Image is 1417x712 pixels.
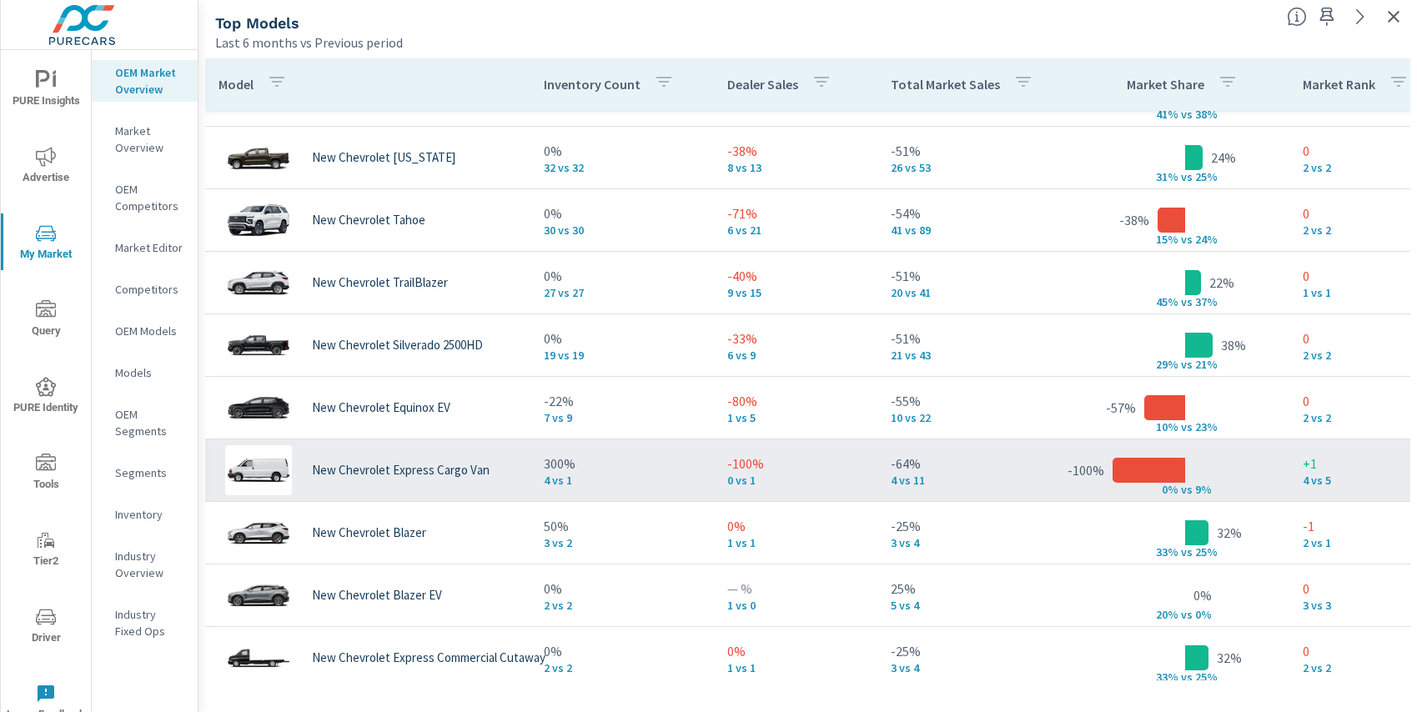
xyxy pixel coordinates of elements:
p: -51% [891,328,1068,348]
p: 0% [727,516,864,536]
p: 50% [544,516,701,536]
p: Model [219,76,254,93]
p: New Chevrolet TrailBlazer [312,275,448,290]
p: 12 vs 18 [727,98,864,112]
button: Exit Fullscreen [1380,3,1407,30]
p: 45% v [1143,294,1187,309]
p: 25% [891,579,1068,599]
p: -25% [891,516,1068,536]
img: glamour [225,258,292,308]
a: See more details in report [1347,3,1374,30]
p: — % [727,579,864,599]
p: 3 vs 4 [891,536,1068,549]
p: 41 vs 89 [891,223,1068,237]
div: Models [92,360,198,385]
p: -71% [727,203,864,223]
div: Market Editor [92,235,198,260]
img: glamour [225,133,292,183]
p: Inventory [115,506,184,523]
p: -33% [727,328,864,348]
p: 2 vs 2 [544,599,701,612]
p: 7 vs 9 [544,411,701,424]
p: -55% [891,391,1068,411]
p: Market Overview [115,123,184,156]
p: Industry Overview [115,548,184,581]
p: 24% [1211,148,1236,168]
img: glamour [225,508,292,558]
p: 19 vs 19 [544,348,701,362]
span: PURE Insights [6,70,86,111]
p: 2 vs 2 [544,661,701,674]
p: 15% v [1143,232,1187,247]
div: Inventory [92,502,198,527]
p: 6 vs 9 [727,348,864,362]
p: -80% [727,391,864,411]
p: -22% [544,391,701,411]
p: 1 vs 5 [727,411,864,424]
p: New Chevrolet Blazer EV [312,588,442,603]
p: 3 vs 2 [544,536,701,549]
p: 21 vs 43 [891,348,1068,362]
span: Driver [6,607,86,648]
p: 4 vs 1 [544,474,701,487]
span: Save this to your personalized report [1314,3,1340,30]
p: Market Rank [1303,76,1375,93]
p: 0% v [1143,482,1187,497]
p: s 38% [1187,107,1227,122]
p: s 25% [1187,544,1227,559]
p: 0% [1193,585,1212,605]
p: Market Share [1127,76,1204,93]
p: OEM Competitors [115,181,184,214]
p: -54% [891,203,1068,223]
p: 22% [1209,273,1234,293]
img: glamour [225,633,292,683]
p: New Chevrolet [US_STATE] [312,150,455,165]
img: glamour [225,320,292,370]
div: Competitors [92,277,198,302]
p: s 9% [1187,482,1227,497]
p: 3 vs 4 [891,661,1068,674]
img: glamour [225,383,292,433]
span: My Market [6,223,86,264]
p: -38% [727,141,864,161]
h5: Top Models [215,14,299,32]
p: -100% [727,454,864,474]
p: 0% [544,328,701,348]
p: 0% [727,641,864,661]
p: 38% [1221,335,1246,355]
div: OEM Competitors [92,177,198,218]
p: 300% [544,454,701,474]
p: 6 vs 21 [727,223,864,237]
p: OEM Market Overview [115,64,184,98]
p: -25% [891,641,1068,661]
p: -51% [891,141,1068,161]
p: 41% v [1143,107,1187,122]
p: -57% [1106,398,1136,418]
p: 33% v [1143,669,1187,684]
p: 32% [1217,648,1242,668]
p: 27 vs 27 [544,286,701,299]
span: Advertise [6,147,86,188]
p: Industry Fixed Ops [115,606,184,639]
p: -38% [1119,210,1149,230]
span: Query [6,300,86,341]
div: Industry Fixed Ops [92,602,198,644]
p: 20% v [1143,607,1187,622]
p: Models [115,364,184,381]
p: 20 vs 41 [891,286,1068,299]
p: s 0% [1187,607,1227,622]
p: 26 vs 53 [891,161,1068,174]
p: 32 vs 32 [544,161,701,174]
p: 1 vs 1 [727,536,864,549]
p: s 24% [1187,232,1227,247]
div: Industry Overview [92,544,198,585]
p: 29 vs 47 [891,98,1068,112]
p: 9 vs 15 [727,286,864,299]
p: New Chevrolet Express Cargo Van [312,463,490,478]
p: 0% [544,203,701,223]
div: OEM Models [92,318,198,343]
p: OEM Models [115,323,184,339]
p: -64% [891,454,1068,474]
p: 1 vs 1 [727,661,864,674]
p: s 37% [1187,294,1227,309]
